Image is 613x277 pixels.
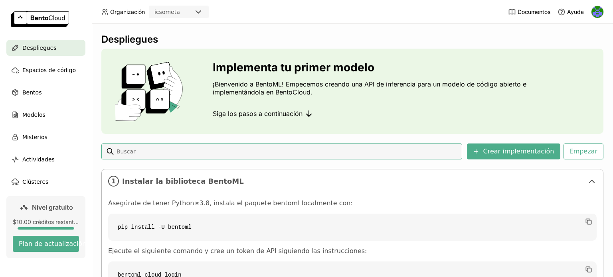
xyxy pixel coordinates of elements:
img: meta icso [591,6,603,18]
input: Icsometa seleccionados. [181,8,182,16]
a: Documentos [508,8,550,16]
font: Instalar la biblioteca BentoML [122,177,244,185]
font: Documentos [518,8,550,15]
font: Bentos [22,89,42,96]
font: Asegúrate de tener Python≥3.8, instala el paquete bentoml localmente con: [108,199,353,207]
button: Empezar [564,143,603,159]
font: Siga los pasos a continuación [213,110,303,118]
font: $10.00 créditos restantes [13,218,80,225]
font: Plan de actualización [19,240,86,248]
font: 1 [111,177,116,185]
font: Actividades [22,156,55,163]
a: Espacios de código [6,62,85,78]
font: Crear implementación [483,147,554,155]
div: Ayuda [558,8,584,16]
button: Plan de actualización [13,236,79,252]
font: Despliegues [101,33,158,45]
font: Organización [110,8,145,15]
code: pip install -U bentoml [108,214,597,241]
font: Clústeres [22,179,48,185]
font: Implementa tu primer modelo [213,61,374,74]
font: icsometa [154,9,180,15]
a: Modelos [6,107,85,123]
font: Espacios de código [22,67,76,73]
font: Nivel gratuito [32,203,73,211]
input: Buscar [116,145,459,158]
font: Despliegues [22,45,57,51]
a: Actividades [6,151,85,167]
font: Misterios [22,134,47,140]
div: 1Instalar la biblioteca BentoML [102,169,603,193]
a: Despliegues [6,40,85,56]
font: Ejecute el siguiente comando y cree un token de API siguiendo las instrucciones: [108,247,367,255]
a: Clústeres [6,174,85,190]
font: Empezar [569,147,597,155]
font: Modelos [22,112,45,118]
img: incorporación de portada [108,61,194,121]
button: Crear implementación [467,143,560,159]
font: Ayuda [567,8,584,15]
font: ¡Bienvenido a BentoML! Empecemos creando una API de inferencia para un modelo de código abierto e... [213,80,528,96]
a: Misterios [6,129,85,145]
a: Nivel gratuito$10.00 créditos restantesPlan de actualización [6,196,85,258]
a: Bentos [6,84,85,100]
img: logo [11,11,69,27]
